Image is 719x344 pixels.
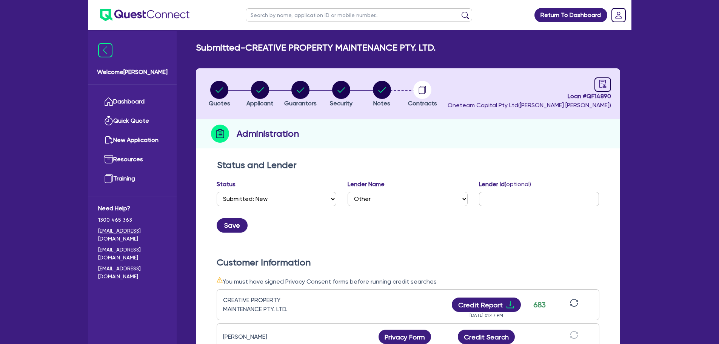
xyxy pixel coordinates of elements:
span: sync [570,331,578,339]
input: Search by name, application ID or mobile number... [246,8,472,22]
button: Contracts [408,80,437,108]
div: 683 [530,299,549,310]
a: Dropdown toggle [609,5,628,25]
span: Security [330,100,353,107]
a: New Application [98,131,166,150]
h2: Submitted - CREATIVE PROPERTY MAINTENANCE PTY. LTD. [196,42,436,53]
div: CREATIVE PROPERTY MAINTENANCE PTY. LTD. [223,296,317,314]
img: quick-quote [104,116,113,125]
img: resources [104,155,113,164]
label: Lender Id [479,180,531,189]
img: training [104,174,113,183]
a: audit [594,77,611,92]
img: new-application [104,136,113,145]
button: sync [568,298,580,312]
span: Contracts [408,100,437,107]
button: Credit Reportdownload [452,298,521,312]
div: You must have signed Privacy Consent forms before running credit searches [217,277,599,286]
button: Save [217,218,248,233]
img: icon-menu-close [98,43,112,57]
span: audit [599,80,607,88]
a: Return To Dashboard [534,8,607,22]
a: Quick Quote [98,111,166,131]
h2: Status and Lender [217,160,599,171]
span: (optional) [505,180,531,188]
a: [EMAIL_ADDRESS][DOMAIN_NAME] [98,227,166,243]
span: Need Help? [98,204,166,213]
a: [EMAIL_ADDRESS][DOMAIN_NAME] [98,246,166,262]
button: Quotes [208,80,231,108]
a: Resources [98,150,166,169]
img: quest-connect-logo-blue [100,9,189,21]
span: 1300 465 363 [98,216,166,224]
button: Guarantors [284,80,317,108]
button: Credit Search [458,330,515,344]
button: Privacy Form [379,330,431,344]
a: [EMAIL_ADDRESS][DOMAIN_NAME] [98,265,166,281]
span: warning [217,277,223,283]
button: Applicant [246,80,274,108]
span: Applicant [246,100,273,107]
div: [PERSON_NAME] [223,332,317,341]
label: Status [217,180,236,189]
h2: Administration [237,127,299,140]
span: Loan # QF14890 [448,92,611,101]
span: Guarantors [284,100,317,107]
span: Oneteam Capital Pty Ltd ( [PERSON_NAME] [PERSON_NAME] ) [448,102,611,109]
label: Lender Name [348,180,385,189]
a: Dashboard [98,92,166,111]
span: download [506,300,515,309]
img: step-icon [211,125,229,143]
button: Notes [373,80,391,108]
h2: Customer Information [217,257,599,268]
a: Training [98,169,166,188]
button: sync [568,330,580,344]
button: Security [329,80,353,108]
span: Quotes [209,100,230,107]
span: sync [570,299,578,307]
span: Notes [373,100,390,107]
span: Welcome [PERSON_NAME] [97,68,168,77]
